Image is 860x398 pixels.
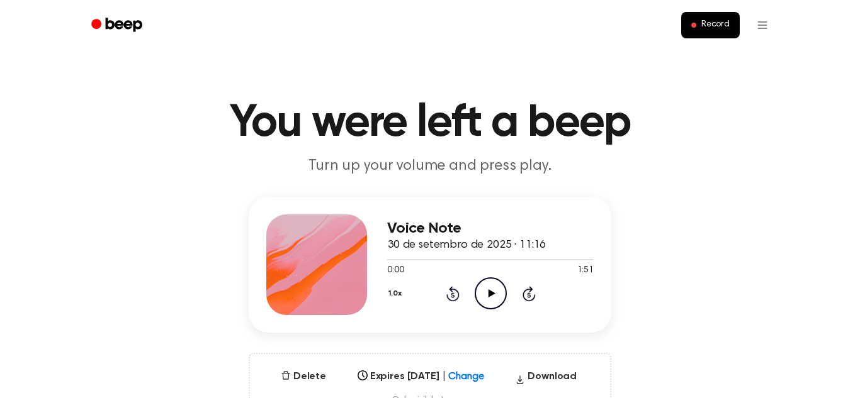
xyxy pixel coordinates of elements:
[82,13,154,38] a: Beep
[188,156,672,177] p: Turn up your volume and press play.
[387,240,546,251] span: 30 de setembro de 2025 · 11:16
[747,10,778,40] button: Open menu
[387,220,594,237] h3: Voice Note
[387,264,404,277] span: 0:00
[681,12,740,38] button: Record
[577,264,594,277] span: 1:51
[387,283,406,304] button: 1.0x
[108,101,752,146] h1: You were left a beep
[510,369,582,389] button: Download
[701,19,730,31] span: Record
[276,369,331,384] button: Delete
